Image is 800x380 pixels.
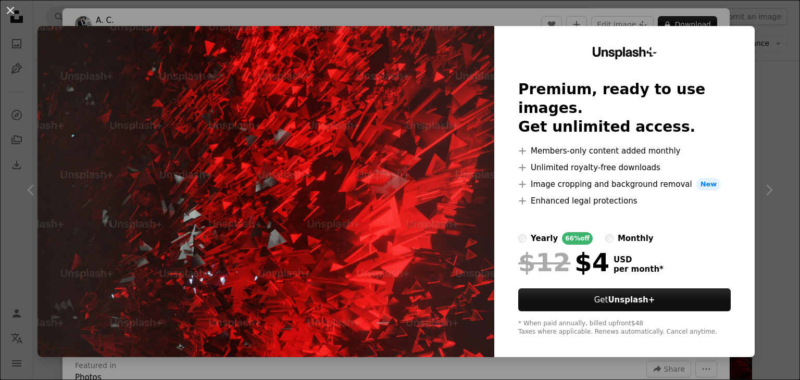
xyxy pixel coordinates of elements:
div: yearly [531,232,558,245]
li: Unlimited royalty-free downloads [518,161,731,174]
input: yearly66%off [518,234,527,243]
span: USD [614,255,664,264]
div: 66% off [562,232,593,245]
span: $12 [518,249,570,276]
input: monthly [605,234,614,243]
h2: Premium, ready to use images. Get unlimited access. [518,80,731,136]
li: Members-only content added monthly [518,145,731,157]
div: $4 [518,249,609,276]
span: per month * [614,264,664,274]
span: New [696,178,721,191]
div: * When paid annually, billed upfront $48 Taxes where applicable. Renews automatically. Cancel any... [518,320,731,336]
li: Enhanced legal protections [518,195,731,207]
div: monthly [618,232,654,245]
li: Image cropping and background removal [518,178,731,191]
button: GetUnsplash+ [518,288,731,311]
strong: Unsplash+ [608,295,655,305]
